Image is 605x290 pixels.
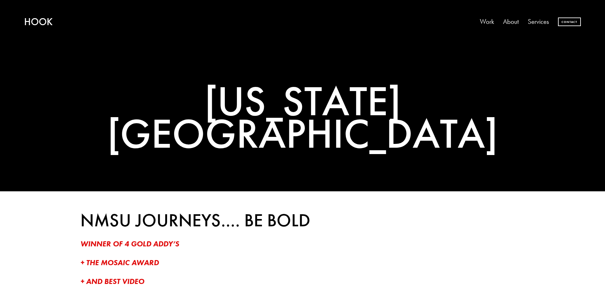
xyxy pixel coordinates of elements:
[558,18,581,26] a: Contact
[480,15,494,29] a: Work
[80,277,144,286] em: + AND BEST VIDEO
[80,85,525,151] h1: [US_STATE][GEOGRAPHIC_DATA]
[503,15,519,29] a: About
[528,15,549,29] a: Services
[80,239,179,248] em: WINNER OF 4 GOLD ADDY’S
[80,258,159,267] em: + THE MOSAIC AWARD
[24,16,53,28] a: HOOK
[80,211,525,230] h2: NMSU JOURNEYS…. BE BOLD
